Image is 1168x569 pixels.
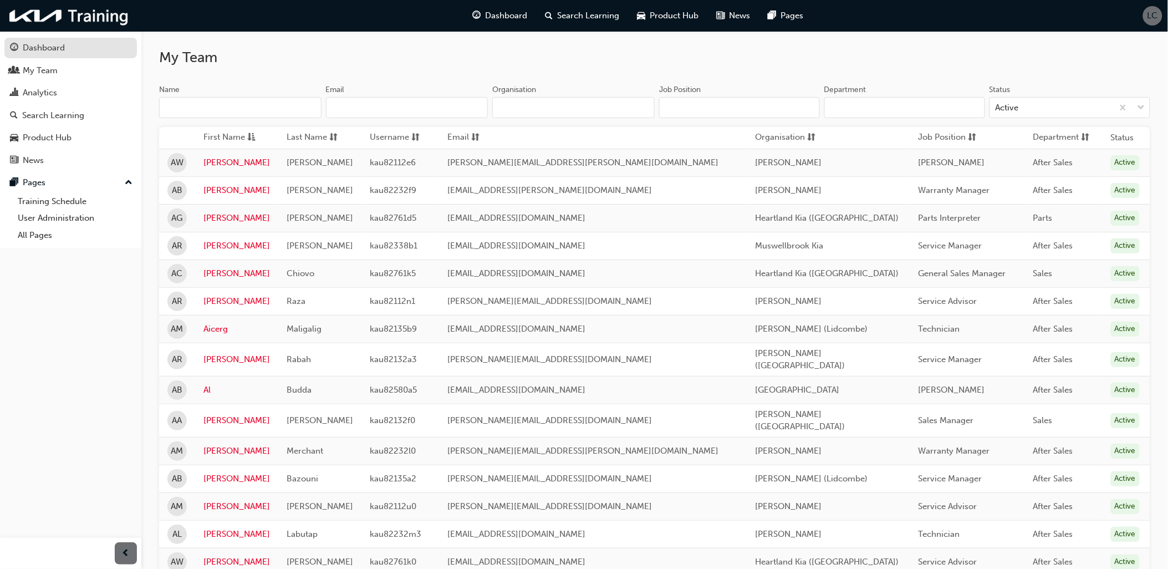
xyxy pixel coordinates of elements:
[370,185,416,195] span: kau82232f9
[1033,557,1073,567] span: After Sales
[1033,296,1073,306] span: After Sales
[326,97,488,118] input: Email
[287,241,353,251] span: [PERSON_NAME]
[172,295,182,308] span: AR
[287,324,322,334] span: Maligalig
[1033,131,1079,145] span: Department
[447,474,652,484] span: [PERSON_NAME][EMAIL_ADDRESS][DOMAIN_NAME]
[756,348,845,371] span: [PERSON_NAME] ([GEOGRAPHIC_DATA])
[919,213,981,223] span: Parts Interpreter
[171,323,183,336] span: AM
[203,131,264,145] button: First Nameasc-icon
[919,415,974,425] span: Sales Manager
[756,409,845,432] span: [PERSON_NAME] ([GEOGRAPHIC_DATA])
[756,185,822,195] span: [PERSON_NAME]
[125,176,132,190] span: up-icon
[159,97,322,118] input: Name
[545,9,553,23] span: search-icon
[203,445,270,458] a: [PERSON_NAME]
[447,324,585,334] span: [EMAIL_ADDRESS][DOMAIN_NAME]
[1033,501,1073,511] span: After Sales
[471,131,480,145] span: sorting-icon
[756,268,899,278] span: Heartland Kia ([GEOGRAPHIC_DATA])
[637,9,646,23] span: car-icon
[1111,238,1140,253] div: Active
[370,241,417,251] span: kau82338b1
[10,111,18,121] span: search-icon
[919,354,982,364] span: Service Manager
[370,324,417,334] span: kau82135b9
[22,109,84,122] div: Search Learning
[447,268,585,278] span: [EMAIL_ADDRESS][DOMAIN_NAME]
[1033,158,1073,167] span: After Sales
[756,131,817,145] button: Organisationsorting-icon
[808,131,816,145] span: sorting-icon
[756,529,822,539] span: [PERSON_NAME]
[203,131,245,145] span: First Name
[486,9,528,22] span: Dashboard
[122,547,130,561] span: prev-icon
[287,354,311,364] span: Rabah
[1033,446,1073,456] span: After Sales
[1111,352,1140,367] div: Active
[990,84,1011,95] div: Status
[171,500,183,513] span: AM
[447,185,652,195] span: [EMAIL_ADDRESS][PERSON_NAME][DOMAIN_NAME]
[10,133,18,143] span: car-icon
[708,4,759,27] a: news-iconNews
[919,296,977,306] span: Service Advisor
[13,193,137,210] a: Training Schedule
[370,213,416,223] span: kau82761d5
[756,241,824,251] span: Muswellbrook Kia
[159,49,1150,67] h2: My Team
[447,354,652,364] span: [PERSON_NAME][EMAIL_ADDRESS][DOMAIN_NAME]
[23,42,65,54] div: Dashboard
[781,9,804,22] span: Pages
[1111,444,1140,459] div: Active
[996,101,1019,114] div: Active
[6,4,133,27] img: kia-training
[1111,471,1140,486] div: Active
[203,353,270,366] a: [PERSON_NAME]
[1111,131,1134,144] th: Status
[4,172,137,193] button: Pages
[1033,213,1053,223] span: Parts
[287,131,348,145] button: Last Namesorting-icon
[172,528,182,541] span: AL
[447,241,585,251] span: [EMAIL_ADDRESS][DOMAIN_NAME]
[23,176,45,189] div: Pages
[23,154,44,167] div: News
[370,158,416,167] span: kau82112e6
[203,295,270,308] a: [PERSON_NAME]
[756,158,822,167] span: [PERSON_NAME]
[537,4,629,27] a: search-iconSearch Learning
[824,84,866,95] div: Department
[287,446,323,456] span: Merchant
[447,415,652,425] span: [PERSON_NAME][EMAIL_ADDRESS][DOMAIN_NAME]
[4,150,137,171] a: News
[203,384,270,397] a: Al
[447,131,469,145] span: Email
[370,131,431,145] button: Usernamesorting-icon
[447,446,718,456] span: [PERSON_NAME][EMAIL_ADDRESS][PERSON_NAME][DOMAIN_NAME]
[492,97,655,118] input: Organisation
[650,9,699,22] span: Product Hub
[370,474,416,484] span: kau82135a2
[171,556,183,568] span: AW
[1111,527,1140,542] div: Active
[756,296,822,306] span: [PERSON_NAME]
[919,158,985,167] span: [PERSON_NAME]
[447,529,585,539] span: [EMAIL_ADDRESS][DOMAIN_NAME]
[287,474,318,484] span: Bazouni
[1111,383,1140,398] div: Active
[730,9,751,22] span: News
[1111,155,1140,170] div: Active
[172,240,182,252] span: AR
[1138,101,1145,115] span: down-icon
[203,240,270,252] a: [PERSON_NAME]
[203,212,270,225] a: [PERSON_NAME]
[159,84,180,95] div: Name
[203,528,270,541] a: [PERSON_NAME]
[1111,499,1140,514] div: Active
[172,414,182,427] span: AA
